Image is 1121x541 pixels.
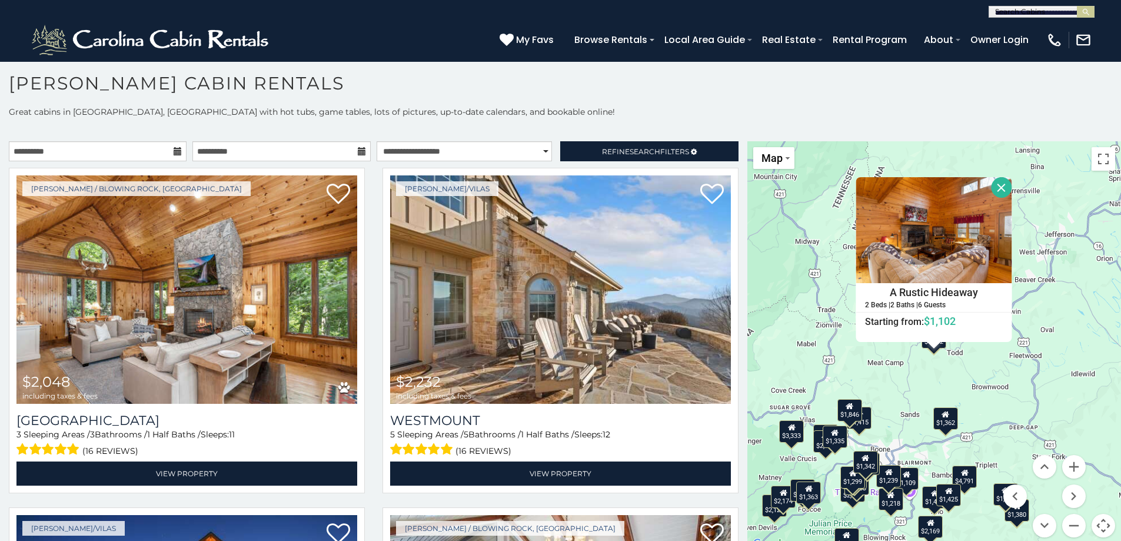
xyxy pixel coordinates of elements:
[390,175,731,404] img: Westmount
[560,141,738,161] a: RefineSearchFilters
[630,147,660,156] span: Search
[780,420,804,443] div: $3,333
[857,283,1012,301] h4: A Rustic Hideaway
[919,515,943,537] div: $2,169
[856,283,1012,327] a: A Rustic Hideaway 2 Beds | 2 Baths | 6 Guests Starting from:$1,102
[455,443,511,459] span: (16 reviews)
[1062,514,1086,537] button: Zoom out
[894,467,919,489] div: $1,109
[396,181,498,196] a: [PERSON_NAME]/Vilas
[877,465,902,487] div: $1,239
[16,175,357,404] a: Chimney Island $2,048 including taxes & fees
[464,429,468,440] span: 5
[761,152,783,164] span: Map
[1062,484,1086,508] button: Move right
[1033,455,1056,479] button: Move up
[840,480,865,502] div: $2,048
[16,462,357,486] a: View Property
[933,407,958,430] div: $1,362
[964,29,1034,50] a: Owner Login
[891,301,919,308] h5: 2 Baths |
[229,429,235,440] span: 11
[327,182,350,207] a: Add to favorites
[923,486,947,509] div: $1,409
[866,301,891,308] h5: 2 Beds |
[918,29,959,50] a: About
[1062,455,1086,479] button: Zoom in
[844,473,869,495] div: $3,063
[1046,32,1063,48] img: phone-regular-white.png
[993,483,1018,505] div: $1,406
[814,424,839,446] div: $2,513
[16,413,357,429] a: [GEOGRAPHIC_DATA]
[396,373,441,390] span: $2,232
[857,315,1012,327] h6: Starting from:
[841,466,866,489] div: $1,299
[521,429,574,440] span: 1 Half Baths /
[390,413,731,429] a: Westmount
[771,485,796,507] div: $2,174
[847,406,872,429] div: $1,415
[16,413,357,429] h3: Chimney Island
[1092,514,1115,537] button: Map camera controls
[22,181,251,196] a: [PERSON_NAME] / Blowing Rock, [GEOGRAPHIC_DATA]
[843,467,867,489] div: $2,160
[856,177,1012,283] img: A Rustic Hideaway
[919,301,946,308] h5: 6 Guests
[837,399,862,421] div: $1,846
[390,462,731,486] a: View Property
[396,392,471,400] span: including taxes & fees
[568,29,653,50] a: Browse Rentals
[853,451,878,473] div: $1,342
[90,429,95,440] span: 3
[1033,514,1056,537] button: Move down
[937,483,962,506] div: $1,425
[22,521,125,536] a: [PERSON_NAME]/Vilas
[22,392,98,400] span: including taxes & fees
[658,29,751,50] a: Local Area Guide
[1075,32,1092,48] img: mail-regular-white.png
[396,521,624,536] a: [PERSON_NAME] / Blowing Rock, [GEOGRAPHIC_DATA]
[500,32,557,48] a: My Favs
[823,426,847,448] div: $1,335
[992,177,1012,198] button: Close
[147,429,201,440] span: 1 Half Baths /
[756,29,821,50] a: Real Estate
[790,479,815,501] div: $2,496
[390,429,395,440] span: 5
[16,429,357,459] div: Sleeping Areas / Bathrooms / Sleeps:
[855,452,880,474] div: $1,290
[700,182,724,207] a: Add to favorites
[753,147,794,169] button: Change map style
[16,175,357,404] img: Chimney Island
[516,32,554,47] span: My Favs
[827,29,913,50] a: Rental Program
[763,494,787,517] div: $2,121
[390,175,731,404] a: Westmount $2,232 including taxes & fees
[1003,484,1027,508] button: Move left
[924,314,956,327] span: $1,102
[813,430,838,453] div: $2,041
[603,429,610,440] span: 12
[390,429,731,459] div: Sleeping Areas / Bathrooms / Sleeps:
[1092,147,1115,171] button: Toggle fullscreen view
[16,429,21,440] span: 3
[22,373,70,390] span: $2,048
[797,481,821,503] div: $1,363
[953,466,977,488] div: $4,791
[602,147,689,156] span: Refine Filters
[879,487,903,510] div: $1,218
[29,22,274,58] img: White-1-2.png
[82,443,138,459] span: (16 reviews)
